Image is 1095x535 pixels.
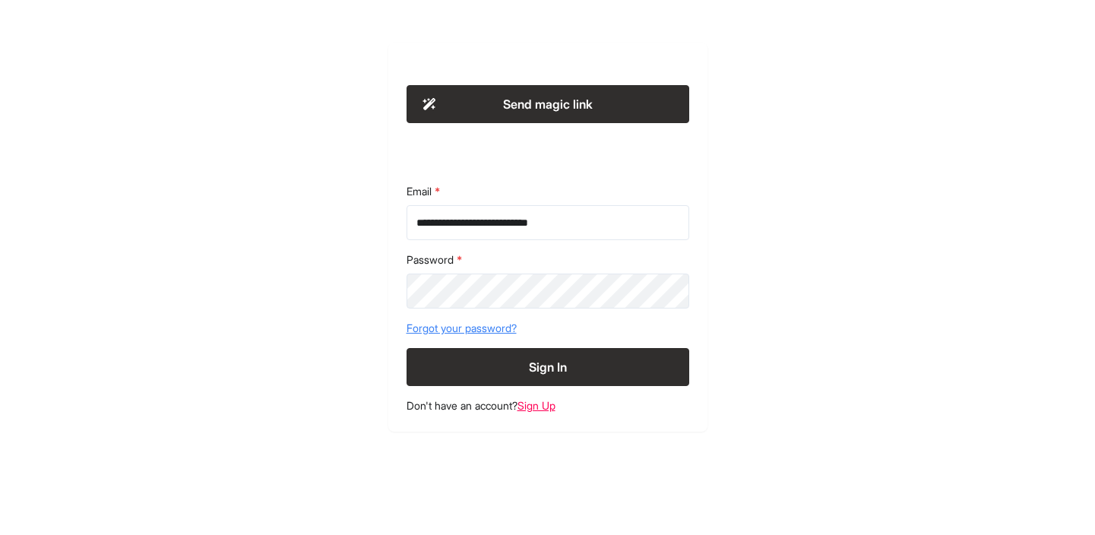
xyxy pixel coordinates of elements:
footer: Don't have an account? [407,398,689,413]
label: Password [407,252,689,267]
a: Sign Up [517,399,555,412]
button: Sign In [407,348,689,386]
button: Send magic link [407,85,689,123]
a: Forgot your password? [407,321,689,336]
label: Email [407,184,689,199]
